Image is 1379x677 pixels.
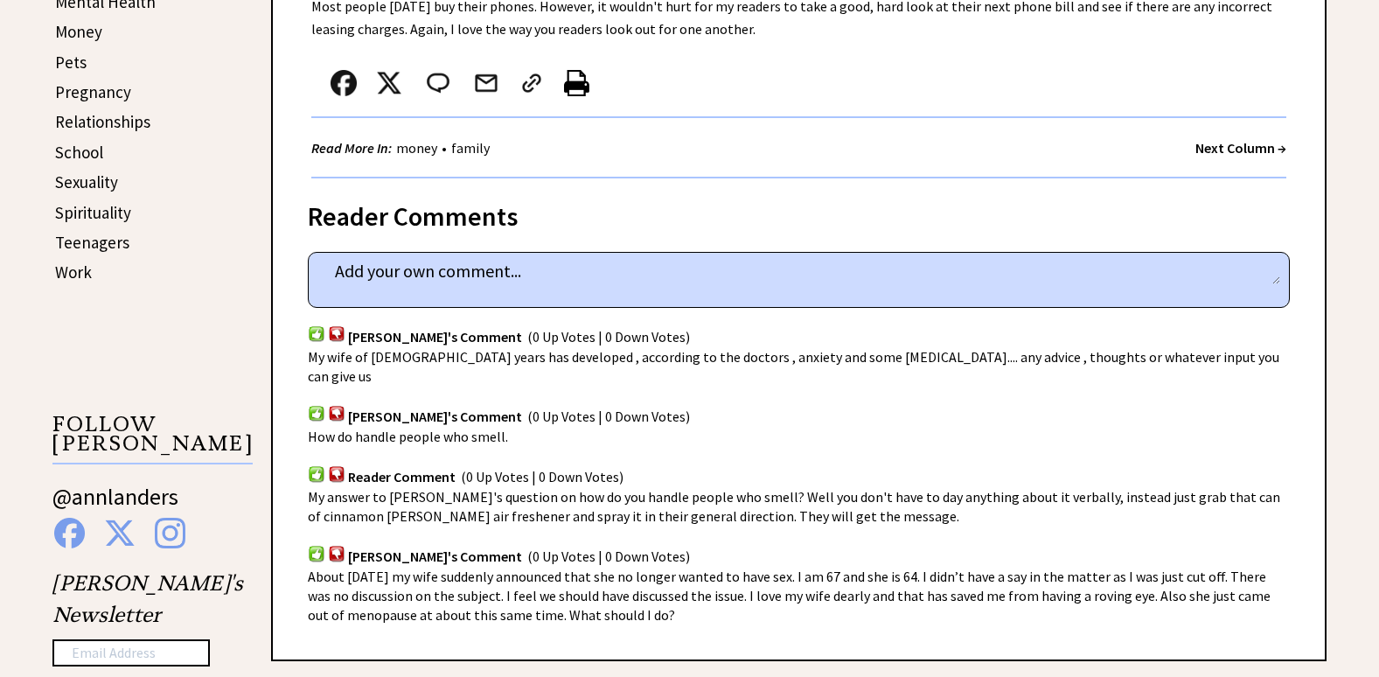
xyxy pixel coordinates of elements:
p: FOLLOW [PERSON_NAME] [52,415,253,464]
img: message_round%202.png [423,70,453,96]
img: x%20blue.png [104,518,136,548]
img: votup.png [308,405,325,422]
img: printer%20icon.png [564,70,589,96]
a: Money [55,21,102,42]
img: instagram%20blue.png [155,518,185,548]
img: mail.png [473,70,499,96]
a: Work [55,262,92,283]
span: My wife of [DEMOGRAPHIC_DATA] years has developed , according to the doctors , anxiety and some [... [308,348,1279,385]
a: Next Column → [1195,139,1286,157]
img: votdown.png [328,465,345,482]
span: (0 Up Votes | 0 Down Votes) [527,548,690,566]
strong: Read More In: [311,139,392,157]
a: Pets [55,52,87,73]
a: School [55,142,103,163]
span: My answer to [PERSON_NAME]'s question on how do you handle people who smell? Well you don't have ... [308,488,1280,525]
span: (0 Up Votes | 0 Down Votes) [461,469,623,486]
span: Reader Comment [348,469,456,486]
span: About [DATE] my wife suddenly announced that she no longer wanted to have sex. I am 67 and she is... [308,568,1271,624]
img: facebook.png [331,70,357,96]
span: [PERSON_NAME]'s Comment [348,548,522,566]
img: votup.png [308,545,325,562]
img: votdown.png [328,405,345,422]
span: (0 Up Votes | 0 Down Votes) [527,328,690,345]
a: money [392,139,442,157]
a: @annlanders [52,482,178,528]
img: x_small.png [376,70,402,96]
img: link_02.png [519,70,545,96]
span: (0 Up Votes | 0 Down Votes) [527,408,690,425]
span: How do handle people who smell. [308,428,508,445]
img: votup.png [308,325,325,342]
a: Teenagers [55,232,129,253]
span: [PERSON_NAME]'s Comment [348,408,522,425]
div: Reader Comments [308,198,1290,226]
input: Email Address [52,639,210,667]
span: [PERSON_NAME]'s Comment [348,328,522,345]
a: Relationships [55,111,150,132]
img: votdown.png [328,325,345,342]
a: Spirituality [55,202,131,223]
img: facebook%20blue.png [54,518,85,548]
img: votup.png [308,465,325,482]
a: Sexuality [55,171,118,192]
a: family [447,139,494,157]
img: votdown.png [328,545,345,562]
div: • [311,137,494,159]
a: Pregnancy [55,81,131,102]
